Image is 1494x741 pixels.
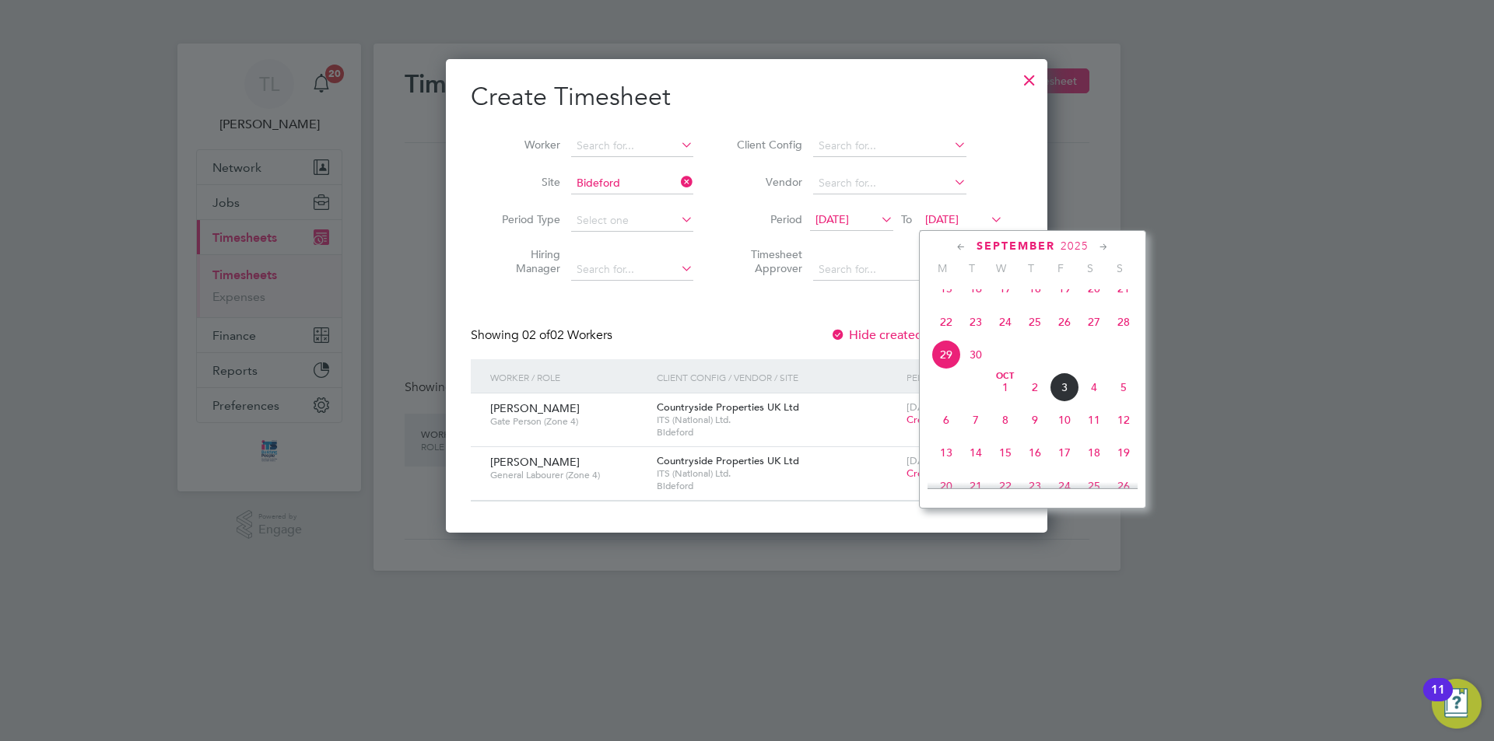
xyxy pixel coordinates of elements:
span: [DATE] - [DATE] [907,400,978,414]
span: 2 [1020,372,1050,402]
span: 16 [1020,438,1050,467]
span: 26 [1050,307,1079,337]
span: 21 [1109,274,1138,303]
input: Select one [571,210,693,232]
input: Search for... [813,259,966,281]
span: Bideford [657,426,899,439]
span: September [977,239,1055,253]
label: Period [732,212,802,226]
span: Countryside Properties UK Ltd [657,400,799,414]
span: 02 of [522,327,550,343]
span: Create timesheet [907,467,986,480]
span: 19 [1109,438,1138,467]
span: General Labourer (Zone 4) [490,469,645,481]
span: 14 [961,438,991,467]
span: 5 [1109,372,1138,402]
div: Worker / Role [486,359,653,395]
h2: Create Timesheet [471,81,1022,114]
span: T [1016,261,1046,275]
span: S [1105,261,1135,275]
span: [PERSON_NAME] [490,455,580,469]
span: Oct [991,372,1020,380]
span: 23 [1020,471,1050,501]
span: 02 Workers [522,327,612,343]
span: 20 [931,471,961,501]
span: 21 [961,471,991,501]
span: 13 [931,438,961,467]
label: Timesheet Approver [732,247,802,275]
input: Search for... [571,173,693,194]
label: Vendor [732,175,802,189]
input: Search for... [571,135,693,157]
span: ITS (National) Ltd. [657,467,899,480]
div: 11 [1431,690,1445,710]
span: [DATE] - [DATE] [907,454,978,467]
span: 10 [1050,405,1079,435]
span: 2025 [1061,239,1089,253]
span: 22 [931,307,961,337]
span: Gate Person (Zone 4) [490,415,645,428]
span: 17 [991,274,1020,303]
span: 30 [961,340,991,369]
input: Search for... [813,135,966,157]
span: 7 [961,405,991,435]
span: [PERSON_NAME] [490,401,580,415]
button: Open Resource Center, 11 new notifications [1432,679,1482,729]
span: 8 [991,405,1020,435]
span: [DATE] [925,212,959,226]
span: 9 [1020,405,1050,435]
span: 16 [961,274,991,303]
span: 23 [961,307,991,337]
input: Search for... [813,173,966,194]
span: 28 [1109,307,1138,337]
div: Showing [471,327,615,344]
span: ITS (National) Ltd. [657,414,899,426]
span: 26 [1109,471,1138,501]
span: 29 [931,340,961,369]
span: 15 [991,438,1020,467]
span: F [1046,261,1075,275]
span: Countryside Properties UK Ltd [657,454,799,467]
input: Search for... [571,259,693,281]
span: 6 [931,405,961,435]
span: [DATE] [815,212,849,226]
label: Hiring Manager [490,247,560,275]
span: 18 [1020,274,1050,303]
span: 1 [991,372,1020,402]
span: Bideford [657,480,899,492]
span: 3 [1050,372,1079,402]
div: Client Config / Vendor / Site [653,359,903,395]
span: 18 [1079,438,1109,467]
span: 19 [1050,274,1079,303]
label: Hide created timesheets [830,327,988,343]
label: Client Config [732,138,802,152]
span: M [928,261,957,275]
span: 12 [1109,405,1138,435]
span: 20 [1079,274,1109,303]
span: W [987,261,1016,275]
span: T [957,261,987,275]
span: 11 [1079,405,1109,435]
span: 24 [991,307,1020,337]
span: Create timesheet [907,413,986,426]
span: 27 [1079,307,1109,337]
span: S [1075,261,1105,275]
span: 25 [1079,471,1109,501]
span: 15 [931,274,961,303]
div: Period [903,359,1007,395]
span: 17 [1050,438,1079,467]
span: 24 [1050,471,1079,501]
span: To [896,209,917,229]
label: Period Type [490,212,560,226]
label: Site [490,175,560,189]
span: 22 [991,471,1020,501]
label: Worker [490,138,560,152]
span: 4 [1079,372,1109,402]
span: 25 [1020,307,1050,337]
